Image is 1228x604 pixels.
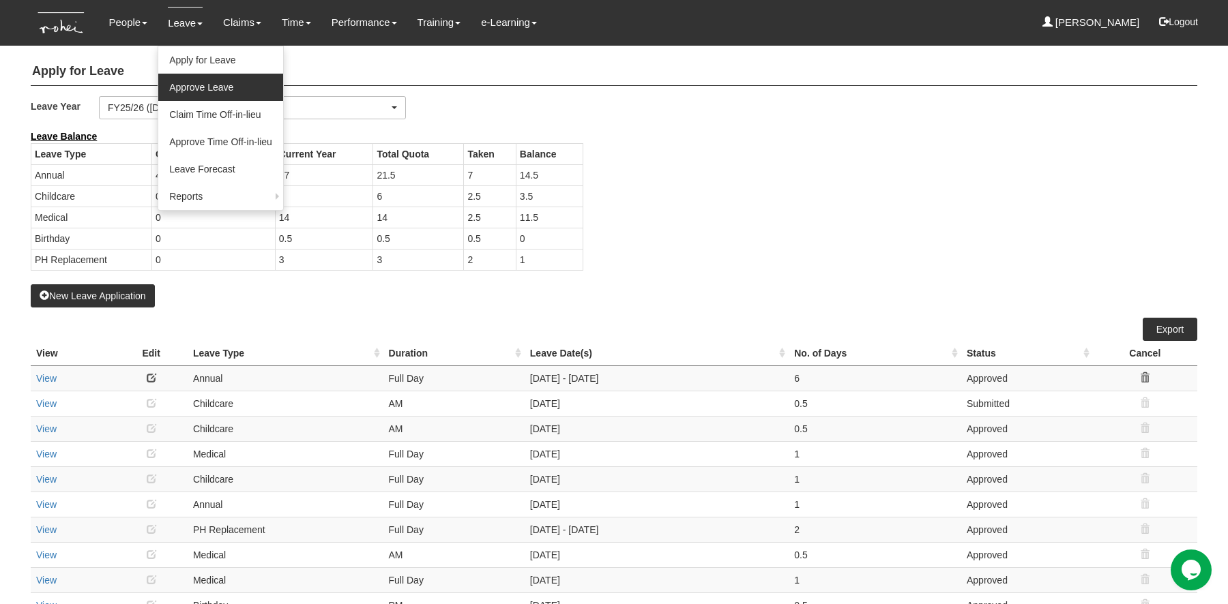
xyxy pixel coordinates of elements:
[383,542,525,567] td: AM
[464,164,516,185] td: 7
[481,7,537,38] a: e-Learning
[31,284,155,307] button: New Leave Application
[31,207,152,228] td: Medical
[516,185,583,207] td: 3.5
[373,228,464,249] td: 0.5
[383,391,525,416] td: AM
[464,143,516,164] th: Taken
[1150,5,1208,38] button: Logout
[31,58,1197,86] h4: Apply for Leave
[31,96,99,116] label: Leave Year
[383,492,525,517] td: Full Day
[275,185,373,207] td: 6
[961,365,1093,391] td: Approved
[383,365,525,391] td: Full Day
[275,164,373,185] td: 17
[525,466,789,492] td: [DATE]
[373,185,464,207] td: 6
[188,341,383,366] th: Leave Type : activate to sort column ascending
[31,185,152,207] td: Childcare
[383,341,525,366] th: Duration : activate to sort column ascending
[188,542,383,567] td: Medical
[525,416,789,441] td: [DATE]
[152,228,276,249] td: 0
[516,164,583,185] td: 14.5
[525,441,789,466] td: [DATE]
[36,499,57,510] a: View
[36,398,57,409] a: View
[789,466,961,492] td: 1
[31,143,152,164] th: Leave Type
[961,416,1093,441] td: Approved
[373,143,464,164] th: Total Quota
[1042,7,1140,38] a: [PERSON_NAME]
[108,7,147,38] a: People
[383,466,525,492] td: Full Day
[418,7,461,38] a: Training
[525,567,789,592] td: [DATE]
[36,524,57,535] a: View
[525,341,789,366] th: Leave Date(s) : activate to sort column ascending
[525,542,789,567] td: [DATE]
[36,474,57,485] a: View
[961,341,1093,366] th: Status : activate to sort column ascending
[516,207,583,228] td: 11.5
[108,101,389,115] div: FY25/26 ([DATE] - [DATE])
[188,492,383,517] td: Annual
[158,74,283,101] a: Approve Leave
[152,143,276,164] th: Carried Forward
[332,7,397,38] a: Performance
[36,373,57,384] a: View
[464,207,516,228] td: 2.5
[525,492,789,517] td: [DATE]
[961,517,1093,542] td: Approved
[373,249,464,270] td: 3
[789,416,961,441] td: 0.5
[789,365,961,391] td: 6
[383,441,525,466] td: Full Day
[961,391,1093,416] td: Submitted
[188,466,383,492] td: Childcare
[1093,341,1197,366] th: Cancel
[188,567,383,592] td: Medical
[158,155,283,183] a: Leave Forecast
[525,391,789,416] td: [DATE]
[789,441,961,466] td: 1
[383,567,525,592] td: Full Day
[31,164,152,185] td: Annual
[464,249,516,270] td: 2
[525,517,789,542] td: [DATE] - [DATE]
[158,101,283,128] a: Claim Time Off-in-lieu
[275,228,373,249] td: 0.5
[789,492,961,517] td: 1
[152,185,276,207] td: 0
[188,441,383,466] td: Medical
[152,207,276,228] td: 0
[115,341,187,366] th: Edit
[1143,318,1197,341] a: Export
[961,441,1093,466] td: Approved
[373,164,464,185] td: 21.5
[961,567,1093,592] td: Approved
[373,207,464,228] td: 14
[31,249,152,270] td: PH Replacement
[789,391,961,416] td: 0.5
[31,341,115,366] th: View
[464,185,516,207] td: 2.5
[275,207,373,228] td: 14
[223,7,261,38] a: Claims
[275,143,373,164] th: Current Year
[152,164,276,185] td: 4.5
[31,131,97,142] b: Leave Balance
[383,416,525,441] td: AM
[516,249,583,270] td: 1
[282,7,311,38] a: Time
[516,143,583,164] th: Balance
[789,542,961,567] td: 0.5
[789,341,961,366] th: No. of Days : activate to sort column ascending
[789,517,961,542] td: 2
[961,542,1093,567] td: Approved
[168,7,203,39] a: Leave
[188,365,383,391] td: Annual
[516,228,583,249] td: 0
